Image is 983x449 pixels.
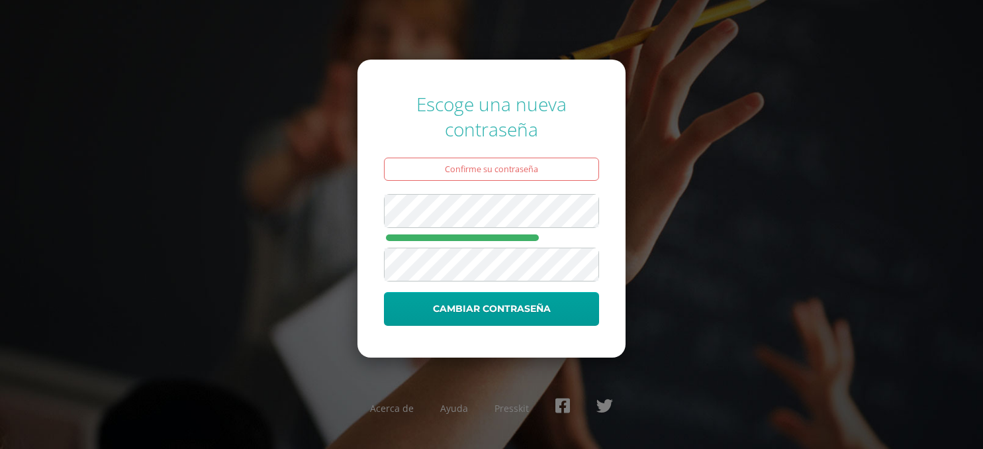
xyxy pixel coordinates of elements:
a: Acerca de [370,402,414,415]
a: Ayuda [440,402,468,415]
button: Cambiar contraseña [384,292,599,326]
div: Escoge una nueva contraseña [384,91,599,142]
a: Presskit [494,402,529,415]
div: Confirme su contraseña [384,158,599,181]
